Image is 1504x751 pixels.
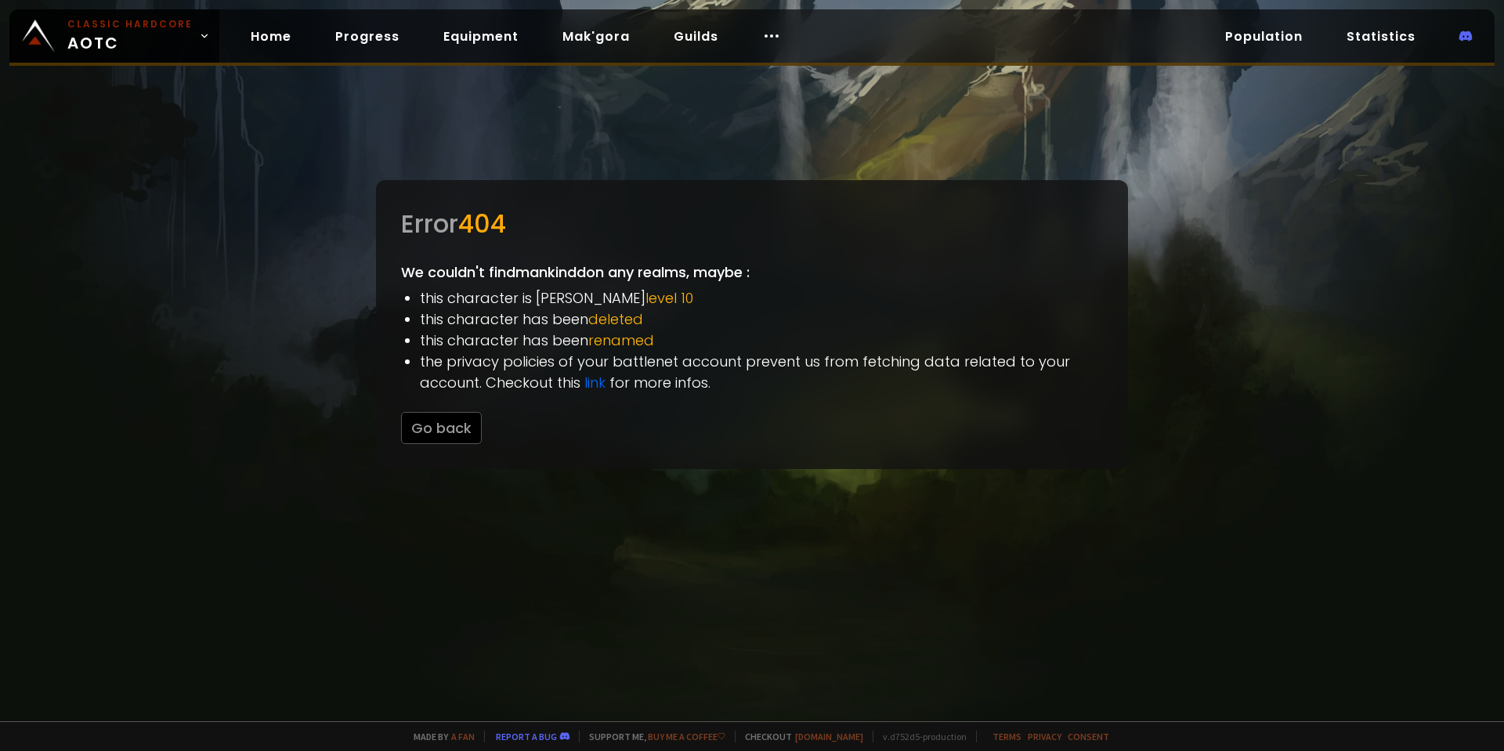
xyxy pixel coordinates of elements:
[1213,20,1315,52] a: Population
[323,20,412,52] a: Progress
[401,412,482,444] button: Go back
[648,731,725,742] a: Buy me a coffee
[1334,20,1428,52] a: Statistics
[992,731,1021,742] a: Terms
[420,351,1103,393] li: the privacy policies of your battlenet account prevent us from fetching data related to your acco...
[420,309,1103,330] li: this character has been
[496,731,557,742] a: Report a bug
[420,330,1103,351] li: this character has been
[9,9,219,63] a: Classic HardcoreAOTC
[67,17,193,55] span: AOTC
[588,309,643,329] span: deleted
[376,180,1128,469] div: We couldn't find mankindd on any realms, maybe :
[67,17,193,31] small: Classic Hardcore
[238,20,304,52] a: Home
[404,731,475,742] span: Made by
[431,20,531,52] a: Equipment
[458,206,506,241] span: 404
[661,20,731,52] a: Guilds
[795,731,863,742] a: [DOMAIN_NAME]
[579,731,725,742] span: Support me,
[584,373,606,392] a: link
[401,205,1103,243] div: Error
[1068,731,1109,742] a: Consent
[550,20,642,52] a: Mak'gora
[873,731,967,742] span: v. d752d5 - production
[420,287,1103,309] li: this character is [PERSON_NAME]
[1028,731,1061,742] a: Privacy
[401,418,482,438] a: Go back
[451,731,475,742] a: a fan
[645,288,693,308] span: level 10
[588,330,654,350] span: renamed
[735,731,863,742] span: Checkout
